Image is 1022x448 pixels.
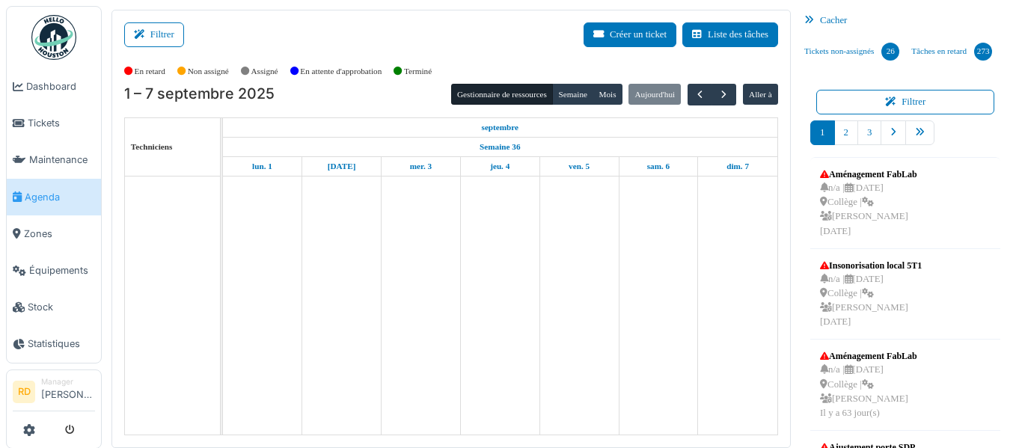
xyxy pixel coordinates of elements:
img: Badge_color-CXgf-gQk.svg [31,15,76,60]
div: Aménagement FabLab [820,349,917,363]
button: Filtrer [124,22,184,47]
button: Aujourd'hui [628,84,681,105]
a: 4 septembre 2025 [486,157,513,176]
button: Liste des tâches [682,22,778,47]
a: 5 septembre 2025 [565,157,593,176]
a: Statistiques [7,325,101,362]
div: Cacher [798,10,1012,31]
label: Non assigné [188,65,229,78]
span: Tickets [28,116,95,130]
span: Agenda [25,190,95,204]
a: Semaine 36 [476,138,524,156]
button: Suivant [712,84,736,105]
a: Dashboard [7,68,101,105]
a: RD Manager[PERSON_NAME] [13,376,95,412]
span: Stock [28,300,95,314]
label: En retard [135,65,165,78]
button: Précédent [688,84,712,105]
a: Zones [7,215,101,252]
label: En attente d'approbation [300,65,382,78]
a: 7 septembre 2025 [723,157,753,176]
span: Statistiques [28,337,95,351]
a: 3 septembre 2025 [406,157,435,176]
a: 1 septembre 2025 [248,157,276,176]
span: Équipements [29,263,95,277]
div: 26 [881,43,899,61]
a: Aménagement FabLab n/a |[DATE] Collège | [PERSON_NAME]Il y a 63 jour(s) [816,346,921,424]
span: Techniciens [131,142,173,151]
label: Terminé [404,65,432,78]
a: 2 [834,120,858,145]
span: Zones [24,227,95,241]
a: Insonorisation local 5T1 n/a |[DATE] Collège | [PERSON_NAME][DATE] [816,255,925,334]
a: Stock [7,289,101,325]
button: Créer un ticket [584,22,676,47]
button: Gestionnaire de ressources [451,84,553,105]
a: Tickets [7,105,101,141]
button: Semaine [552,84,593,105]
a: Agenda [7,179,101,215]
div: n/a | [DATE] Collège | [PERSON_NAME] [DATE] [820,181,917,239]
div: 273 [974,43,992,61]
a: 1 [810,120,834,145]
span: Dashboard [26,79,95,93]
button: Aller à [743,84,778,105]
button: Mois [593,84,622,105]
a: 1 septembre 2025 [478,118,523,137]
span: Maintenance [29,153,95,167]
label: Assigné [251,65,278,78]
h2: 1 – 7 septembre 2025 [124,85,275,103]
a: 6 septembre 2025 [643,157,673,176]
li: RD [13,381,35,403]
div: n/a | [DATE] Collège | [PERSON_NAME] [DATE] [820,272,922,330]
div: Manager [41,376,95,387]
a: Aménagement FabLab n/a |[DATE] Collège | [PERSON_NAME][DATE] [816,164,921,242]
div: Insonorisation local 5T1 [820,259,922,272]
a: Tâches en retard [905,31,998,72]
a: Maintenance [7,141,101,178]
a: 3 [857,120,881,145]
a: Équipements [7,252,101,289]
nav: pager [810,120,1000,157]
a: Tickets non-assignés [798,31,905,72]
button: Filtrer [816,90,994,114]
div: n/a | [DATE] Collège | [PERSON_NAME] Il y a 63 jour(s) [820,363,917,420]
div: Aménagement FabLab [820,168,917,181]
a: 2 septembre 2025 [324,157,360,176]
li: [PERSON_NAME] [41,376,95,408]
